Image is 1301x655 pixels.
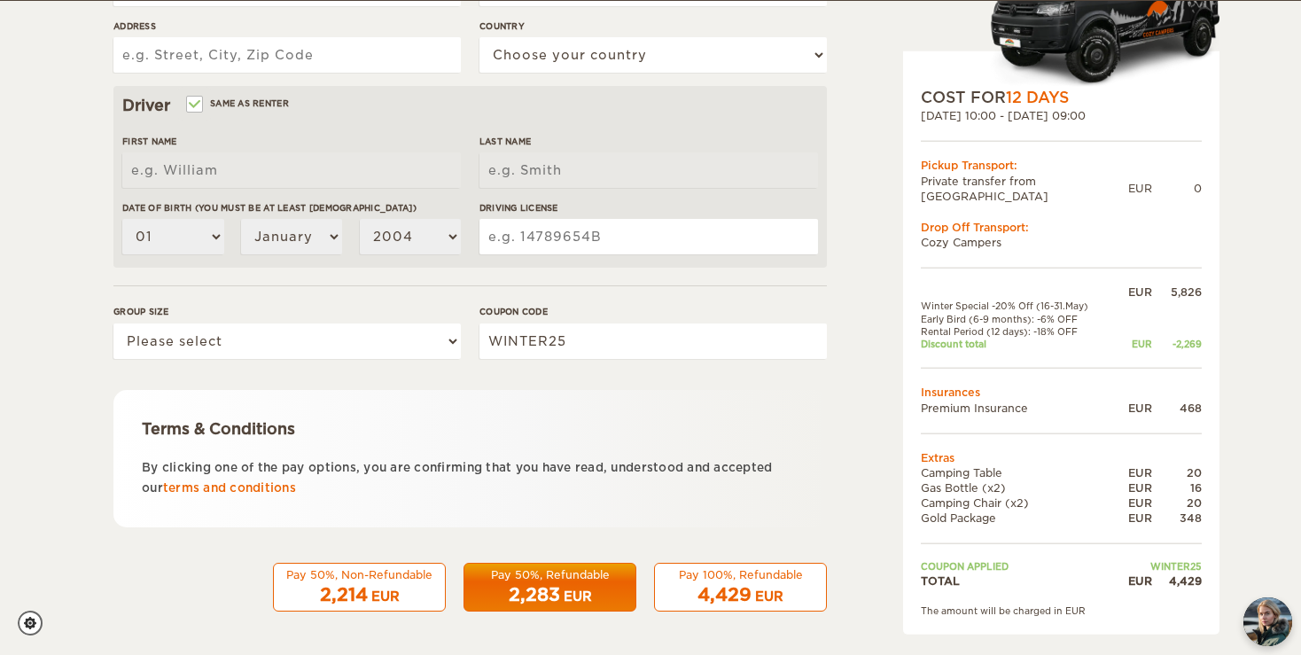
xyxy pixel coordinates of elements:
label: First Name [122,135,461,148]
label: Group size [113,305,461,318]
div: EUR [1116,495,1152,511]
td: Gas Bottle (x2) [921,480,1116,495]
td: Premium Insurance [921,400,1116,415]
div: EUR [371,588,400,605]
td: Early Bird (6-9 months): -6% OFF [921,312,1116,324]
div: 468 [1152,400,1202,415]
input: Same as renter [188,100,199,112]
a: terms and conditions [163,481,296,495]
div: EUR [1128,181,1152,196]
label: Address [113,19,461,33]
div: 16 [1152,480,1202,495]
label: Same as renter [188,95,289,112]
td: Extras [921,449,1202,464]
td: Rental Period (12 days): -18% OFF [921,325,1116,338]
div: EUR [1116,511,1152,526]
div: EUR [755,588,783,605]
div: EUR [1116,338,1152,350]
td: Camping Chair (x2) [921,495,1116,511]
input: e.g. Smith [479,152,818,188]
div: 20 [1152,495,1202,511]
button: Pay 50%, Refundable 2,283 EUR [464,563,636,612]
button: Pay 100%, Refundable 4,429 EUR [654,563,827,612]
input: e.g. Street, City, Zip Code [113,37,461,73]
div: -2,269 [1152,338,1202,350]
input: e.g. 14789654B [479,219,818,254]
span: 2,214 [320,584,368,605]
div: Drop Off Transport: [921,220,1202,235]
div: Terms & Conditions [142,418,799,440]
button: Pay 50%, Non-Refundable 2,214 EUR [273,563,446,612]
p: By clicking one of the pay options, you are confirming that you have read, understood and accepte... [142,457,799,499]
div: 20 [1152,465,1202,480]
span: 12 Days [1006,89,1069,106]
label: Coupon code [479,305,827,318]
label: Date of birth (You must be at least [DEMOGRAPHIC_DATA]) [122,201,461,214]
label: Last Name [479,135,818,148]
td: Gold Package [921,511,1116,526]
div: EUR [1116,465,1152,480]
td: Private transfer from [GEOGRAPHIC_DATA] [921,173,1128,203]
td: Winter Special -20% Off (16-31.May) [921,300,1116,312]
div: Driver [122,95,818,116]
div: EUR [564,588,592,605]
td: Discount total [921,338,1116,350]
div: Pay 50%, Refundable [475,567,625,582]
div: Pay 100%, Refundable [666,567,815,582]
div: Pay 50%, Non-Refundable [284,567,434,582]
div: EUR [1116,480,1152,495]
span: 4,429 [697,584,752,605]
td: WINTER25 [1116,560,1202,573]
div: 4,429 [1152,573,1202,588]
td: TOTAL [921,573,1116,588]
td: Coupon applied [921,560,1116,573]
label: Country [479,19,827,33]
label: Driving License [479,201,818,214]
td: Cozy Campers [921,235,1202,250]
div: The amount will be charged in EUR [921,604,1202,616]
div: EUR [1116,400,1152,415]
input: e.g. William [122,152,461,188]
div: 0 [1152,181,1202,196]
td: Camping Table [921,465,1116,480]
span: 2,283 [509,584,560,605]
a: Cookie settings [18,611,54,636]
button: chat-button [1243,597,1292,646]
div: EUR [1116,573,1152,588]
div: EUR [1116,285,1152,300]
td: Insurances [921,385,1202,400]
div: Pickup Transport: [921,158,1202,173]
div: 5,826 [1152,285,1202,300]
div: 348 [1152,511,1202,526]
div: [DATE] 10:00 - [DATE] 09:00 [921,108,1202,123]
div: COST FOR [921,87,1202,108]
img: Freyja at Cozy Campers [1243,597,1292,646]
